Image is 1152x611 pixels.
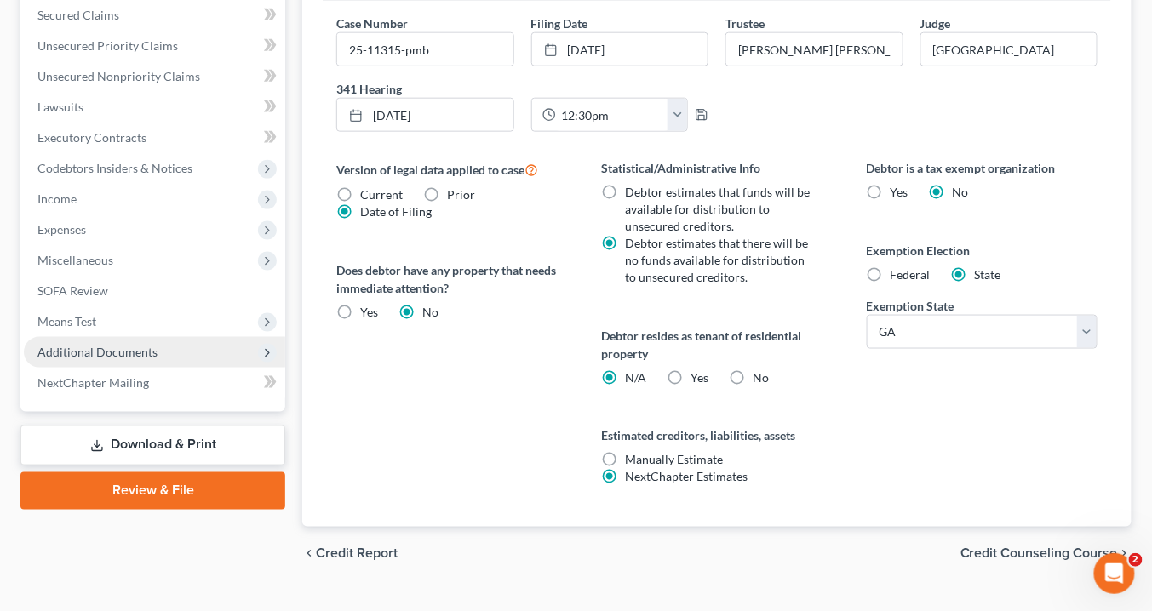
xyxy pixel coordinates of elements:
[625,236,808,284] span: Debtor estimates that there will be no funds available for distribution to unsecured creditors.
[532,33,708,66] a: [DATE]
[302,547,398,561] button: chevron_left Credit Report
[336,159,567,180] label: Version of legal data applied to case
[891,185,908,199] span: Yes
[336,14,408,32] label: Case Number
[1118,547,1132,561] i: chevron_right
[867,297,954,315] label: Exemption State
[867,159,1098,177] label: Debtor is a tax exempt organization
[601,427,832,445] label: Estimated creditors, liabilities, assets
[625,453,723,467] span: Manually Estimate
[625,185,810,233] span: Debtor estimates that funds will be available for distribution to unsecured creditors.
[753,370,769,385] span: No
[37,375,149,390] span: NextChapter Mailing
[337,99,513,131] a: [DATE]
[37,253,113,267] span: Miscellaneous
[336,261,567,297] label: Does debtor have any property that needs immediate attention?
[20,472,285,510] a: Review & File
[601,327,832,363] label: Debtor resides as tenant of residential property
[316,547,398,561] span: Credit Report
[360,187,403,202] span: Current
[328,80,717,98] label: 341 Hearing
[691,370,708,385] span: Yes
[37,314,96,328] span: Means Test
[960,547,1132,561] button: Credit Counseling Course chevron_right
[20,425,285,465] a: Download & Print
[625,470,748,484] span: NextChapter Estimates
[1094,553,1135,594] iframe: Intercom live chat
[975,267,1001,282] span: State
[556,99,668,131] input: -- : --
[37,191,77,206] span: Income
[37,130,146,145] span: Executory Contracts
[37,283,108,298] span: SOFA Review
[37,222,86,237] span: Expenses
[953,185,969,199] span: No
[360,204,432,219] span: Date of Filing
[24,123,285,153] a: Executory Contracts
[24,61,285,92] a: Unsecured Nonpriority Claims
[726,33,902,66] input: --
[37,8,119,22] span: Secured Claims
[37,345,158,359] span: Additional Documents
[1129,553,1143,567] span: 2
[337,33,513,66] input: Enter case number...
[531,14,588,32] label: Filing Date
[302,547,316,561] i: chevron_left
[447,187,475,202] span: Prior
[422,305,438,319] span: No
[24,92,285,123] a: Lawsuits
[920,14,951,32] label: Judge
[37,161,192,175] span: Codebtors Insiders & Notices
[37,38,178,53] span: Unsecured Priority Claims
[360,305,378,319] span: Yes
[960,547,1118,561] span: Credit Counseling Course
[37,100,83,114] span: Lawsuits
[24,31,285,61] a: Unsecured Priority Claims
[24,368,285,398] a: NextChapter Mailing
[891,267,931,282] span: Federal
[921,33,1097,66] input: --
[37,69,200,83] span: Unsecured Nonpriority Claims
[867,242,1098,260] label: Exemption Election
[625,370,646,385] span: N/A
[24,276,285,306] a: SOFA Review
[601,159,832,177] label: Statistical/Administrative Info
[725,14,765,32] label: Trustee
